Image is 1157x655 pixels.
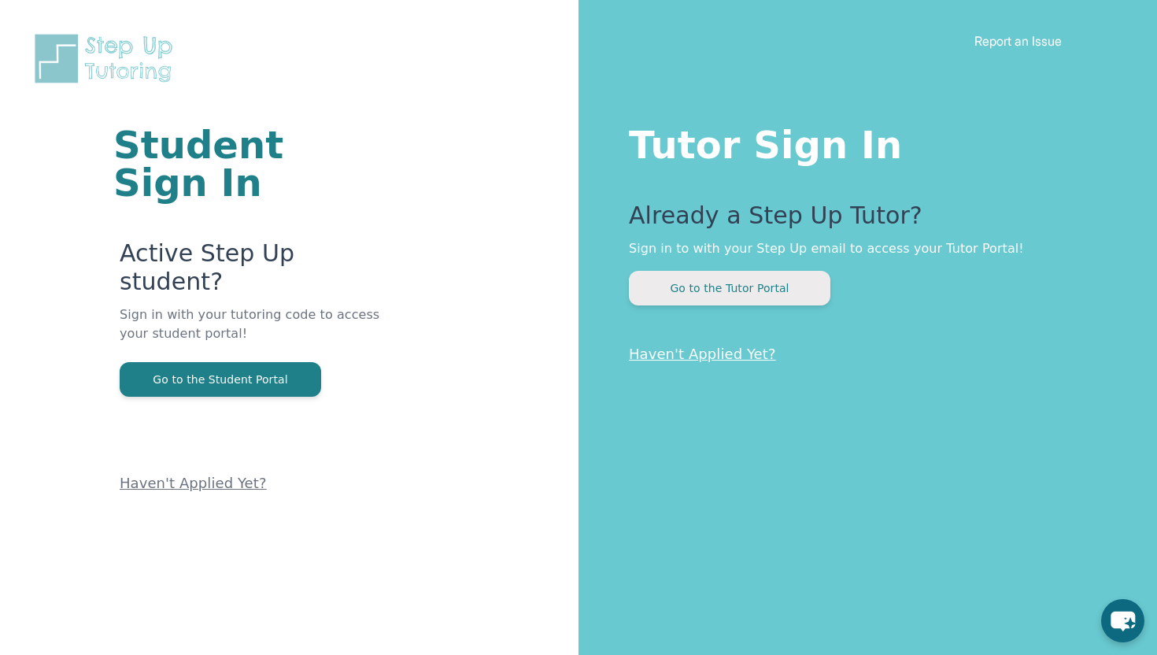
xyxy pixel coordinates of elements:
button: Go to the Student Portal [120,362,321,397]
h1: Student Sign In [113,126,390,202]
h1: Tutor Sign In [629,120,1094,164]
a: Haven't Applied Yet? [629,346,776,362]
button: chat-button [1101,599,1144,642]
p: Sign in with your tutoring code to access your student portal! [120,305,390,362]
a: Go to the Tutor Portal [629,280,830,295]
button: Go to the Tutor Portal [629,271,830,305]
a: Haven't Applied Yet? [120,475,267,491]
p: Already a Step Up Tutor? [629,202,1094,239]
a: Report an Issue [974,33,1062,49]
img: Step Up Tutoring horizontal logo [31,31,183,86]
p: Sign in to with your Step Up email to access your Tutor Portal! [629,239,1094,258]
p: Active Step Up student? [120,239,390,305]
a: Go to the Student Portal [120,372,321,387]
